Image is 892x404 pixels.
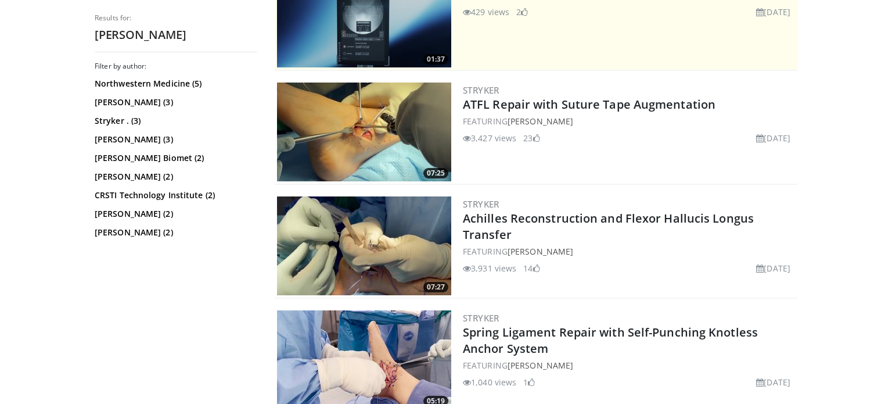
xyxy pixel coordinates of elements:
a: Stryker [463,84,499,96]
a: 07:25 [277,83,451,181]
li: [DATE] [756,132,790,144]
img: cb081059-e1ab-449b-952d-6cfad66c0803.300x170_q85_crop-smart_upscale.jpg [277,83,451,181]
a: [PERSON_NAME] [508,360,573,371]
li: 14 [523,262,539,274]
li: 2 [516,6,528,18]
a: [PERSON_NAME] (3) [95,96,254,108]
a: CRSTI Technology Institute (2) [95,190,254,201]
a: Stryker [463,198,499,210]
a: [PERSON_NAME] (3) [95,134,254,145]
li: [DATE] [756,262,790,274]
li: 3,931 views [463,262,516,274]
a: [PERSON_NAME] (2) [95,171,254,183]
a: [PERSON_NAME] (2) [95,227,254,238]
li: [DATE] [756,6,790,18]
a: [PERSON_NAME] Biomet (2) [95,152,254,164]
li: 429 views [463,6,509,18]
div: FEATURING [463,245,795,258]
img: 4da4d467-28d7-45b5-b651-05ffa5a11a48.300x170_q85_crop-smart_upscale.jpg [277,196,451,295]
h3: Filter by author: [95,62,257,71]
a: ATFL Repair with Suture Tape Augmentation [463,96,715,112]
a: [PERSON_NAME] [508,246,573,257]
a: [PERSON_NAME] [508,116,573,127]
div: FEATURING [463,359,795,371]
a: [PERSON_NAME] (2) [95,208,254,220]
li: [DATE] [756,376,790,388]
li: 23 [523,132,539,144]
span: 07:25 [423,168,448,178]
a: Stryker . (3) [95,115,254,127]
h2: [PERSON_NAME] [95,27,257,42]
a: Northwestern Medicine (5) [95,78,254,90]
p: Results for: [95,13,257,23]
li: 3,427 views [463,132,516,144]
a: Stryker [463,312,499,324]
a: 07:27 [277,196,451,295]
li: 1,040 views [463,376,516,388]
span: 07:27 [423,282,448,292]
div: FEATURING [463,115,795,127]
a: Achilles Reconstruction and Flexor Hallucis Longus Transfer [463,210,754,242]
span: 01:37 [423,54,448,65]
li: 1 [523,376,535,388]
a: Spring Ligament Repair with Self-Punching Knotless Anchor System [463,324,758,356]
